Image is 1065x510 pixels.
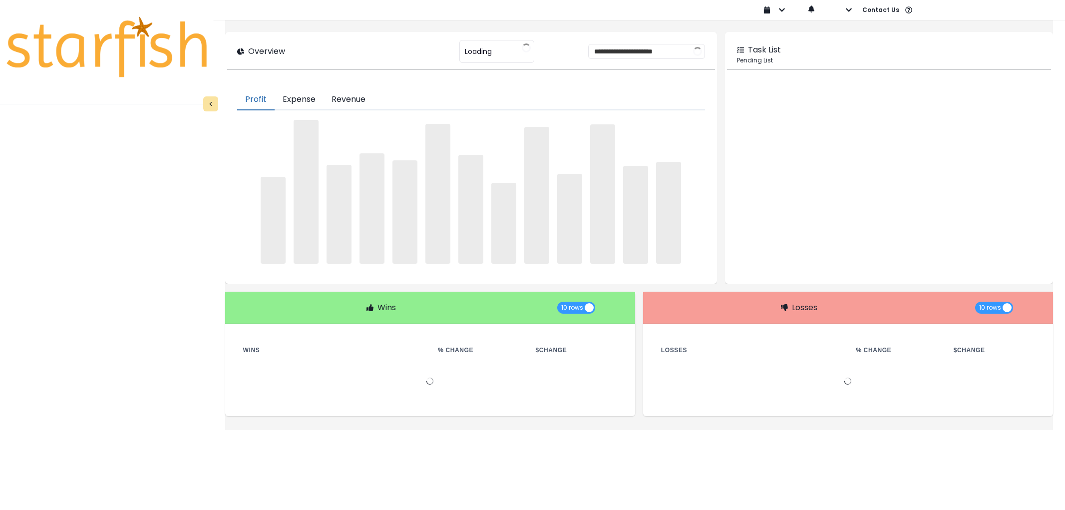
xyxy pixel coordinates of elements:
span: ‌ [590,124,615,264]
span: ‌ [491,183,516,264]
span: 10 rows [561,302,583,314]
span: ‌ [359,153,384,264]
span: ‌ [261,177,286,264]
span: 10 rows [979,302,1001,314]
span: ‌ [458,155,483,264]
th: Wins [235,344,430,356]
span: Loading [465,41,492,62]
button: Revenue [324,89,373,110]
span: ‌ [557,174,582,264]
th: $ Change [946,344,1043,356]
span: ‌ [656,162,681,263]
span: ‌ [623,166,648,264]
p: Overview [248,45,285,57]
span: ‌ [392,160,417,264]
span: ‌ [425,124,450,263]
button: Expense [275,89,324,110]
span: ‌ [327,165,352,264]
th: % Change [848,344,945,356]
p: Task List [748,44,781,56]
th: Losses [653,344,848,356]
th: $ Change [528,344,625,356]
th: % Change [430,344,527,356]
span: ‌ [524,127,549,263]
span: ‌ [294,120,319,264]
p: Wins [377,302,396,314]
p: Pending List [737,56,1041,65]
button: Profit [237,89,275,110]
p: Losses [792,302,817,314]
